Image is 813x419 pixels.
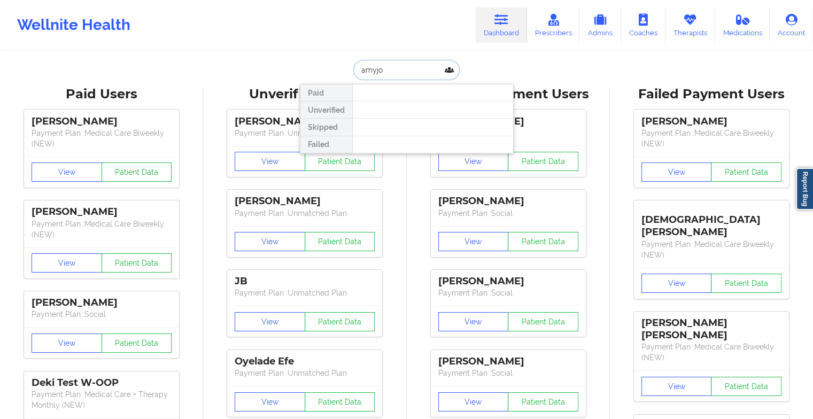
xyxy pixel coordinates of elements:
p: Payment Plan : Social [32,309,172,320]
p: Payment Plan : Unmatched Plan [235,368,375,378]
button: Patient Data [508,152,578,171]
button: View [32,253,102,273]
div: Unverified [300,102,352,119]
div: Skipped [300,119,352,136]
div: Paid Users [7,86,196,103]
button: View [438,312,509,331]
button: View [32,333,102,353]
div: [PERSON_NAME] [32,297,172,309]
p: Payment Plan : Medical Care Biweekly (NEW) [641,342,781,363]
p: Payment Plan : Medical Care Biweekly (NEW) [32,219,172,240]
button: View [235,232,305,251]
div: [PERSON_NAME] [235,115,375,128]
div: [PERSON_NAME] [PERSON_NAME] [641,317,781,342]
p: Payment Plan : Unmatched Plan [235,208,375,219]
a: Admins [579,7,621,43]
div: Failed Payment Users [617,86,806,103]
button: Patient Data [305,312,375,331]
div: [DEMOGRAPHIC_DATA][PERSON_NAME] [641,206,781,238]
button: Patient Data [508,312,578,331]
button: Patient Data [711,162,781,182]
button: View [641,274,712,293]
p: Payment Plan : Social [438,368,578,378]
button: Patient Data [102,162,172,182]
button: Patient Data [508,232,578,251]
a: Medications [715,7,770,43]
div: [PERSON_NAME] [641,115,781,128]
p: Payment Plan : Unmatched Plan [235,128,375,138]
button: View [235,152,305,171]
p: Payment Plan : Social [438,288,578,298]
div: JB [235,275,375,288]
button: Patient Data [711,274,781,293]
button: View [641,162,712,182]
a: Therapists [665,7,715,43]
button: View [32,162,102,182]
a: Dashboard [476,7,527,43]
a: Account [770,7,813,43]
div: Unverified Users [211,86,399,103]
div: [PERSON_NAME] [32,206,172,218]
p: Payment Plan : Unmatched Plan [235,288,375,298]
button: Patient Data [305,232,375,251]
button: View [438,392,509,412]
a: Report Bug [796,168,813,210]
a: Coaches [621,7,665,43]
p: Payment Plan : Medical Care Biweekly (NEW) [641,128,781,149]
button: Patient Data [508,392,578,412]
button: View [641,377,712,396]
div: [PERSON_NAME] [438,195,578,207]
p: Payment Plan : Medical Care Biweekly (NEW) [641,239,781,260]
div: Deki Test W-OOP [32,377,172,389]
button: Patient Data [305,392,375,412]
div: [PERSON_NAME] [438,275,578,288]
p: Payment Plan : Medical Care + Therapy Monthly (NEW) [32,389,172,410]
a: Prescribers [527,7,580,43]
button: View [235,312,305,331]
button: Patient Data [711,377,781,396]
button: View [438,232,509,251]
div: [PERSON_NAME] [438,355,578,368]
div: [PERSON_NAME] [235,195,375,207]
div: Oyelade Efe [235,355,375,368]
button: Patient Data [305,152,375,171]
p: Payment Plan : Medical Care Biweekly (NEW) [32,128,172,149]
button: View [235,392,305,412]
div: Paid [300,84,352,102]
p: Payment Plan : Social [438,208,578,219]
button: Patient Data [102,253,172,273]
button: View [438,152,509,171]
div: [PERSON_NAME] [32,115,172,128]
button: Patient Data [102,333,172,353]
div: Failed [300,136,352,153]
